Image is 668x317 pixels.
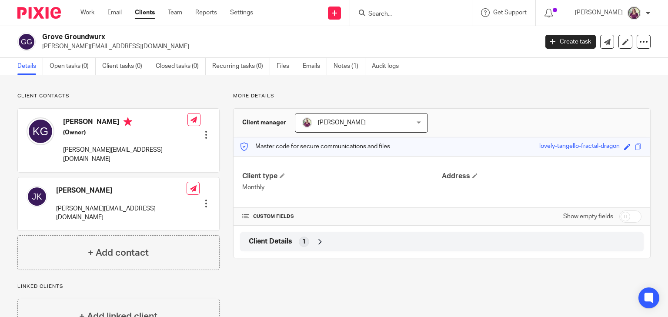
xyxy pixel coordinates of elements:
a: Work [80,8,94,17]
a: Emails [303,58,327,75]
p: Linked clients [17,283,220,290]
input: Search [367,10,446,18]
a: Email [107,8,122,17]
a: Audit logs [372,58,405,75]
p: [PERSON_NAME][EMAIL_ADDRESS][DOMAIN_NAME] [42,42,532,51]
p: Master code for secure communications and files [240,142,390,151]
a: Settings [230,8,253,17]
a: Files [277,58,296,75]
img: svg%3E [17,33,36,51]
a: Reports [195,8,217,17]
a: Create task [545,35,596,49]
h2: Grove Groundwurx [42,33,434,42]
div: lovely-tangello-fractal-dragon [539,142,620,152]
h3: Client manager [242,118,286,127]
h4: Address [442,172,641,181]
h4: + Add contact [88,246,149,260]
p: [PERSON_NAME][EMAIL_ADDRESS][DOMAIN_NAME] [63,146,187,164]
span: Client Details [249,237,292,246]
p: [PERSON_NAME][EMAIL_ADDRESS][DOMAIN_NAME] [56,204,187,222]
a: Client tasks (0) [102,58,149,75]
p: Monthly [242,183,442,192]
img: Simple%20Professional%20Name%20Introduction%20LinkedIn%20Profile%20Picture.png [627,6,641,20]
img: Simple%20Professional%20Name%20Introduction%20LinkedIn%20Profile%20Picture.png [302,117,312,128]
a: Clients [135,8,155,17]
h4: [PERSON_NAME] [63,117,187,128]
p: [PERSON_NAME] [575,8,623,17]
span: 1 [302,237,306,246]
a: Closed tasks (0) [156,58,206,75]
span: Get Support [493,10,527,16]
img: svg%3E [27,186,47,207]
h4: Client type [242,172,442,181]
a: Open tasks (0) [50,58,96,75]
label: Show empty fields [563,212,613,221]
a: Recurring tasks (0) [212,58,270,75]
a: Team [168,8,182,17]
p: More details [233,93,651,100]
a: Details [17,58,43,75]
i: Primary [124,117,132,126]
span: [PERSON_NAME] [318,120,366,126]
a: Notes (1) [334,58,365,75]
p: Client contacts [17,93,220,100]
h4: CUSTOM FIELDS [242,213,442,220]
h5: (Owner) [63,128,187,137]
h4: [PERSON_NAME] [56,186,187,195]
img: svg%3E [27,117,54,145]
img: Pixie [17,7,61,19]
